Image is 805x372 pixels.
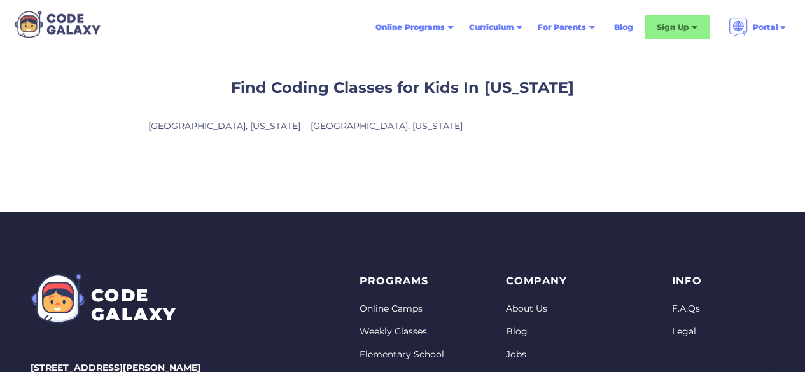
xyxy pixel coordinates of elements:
h2: [US_STATE] [484,76,574,99]
p: PROGRAMS [360,273,444,290]
a: About Us [506,303,610,315]
div: Sign Up [657,21,689,34]
div: Online Programs [368,16,461,39]
h2: Find Coding Classes for Kids In [231,76,479,99]
p: Company [506,273,610,290]
div: Curriculum [461,16,530,39]
a: Elementary School [360,348,444,361]
div: Portal [721,13,795,42]
div: Curriculum [469,21,514,34]
div: Portal [753,21,778,34]
div: For Parents [530,16,603,39]
a: [GEOGRAPHIC_DATA], [US_STATE] [311,120,463,132]
a: Weekly Classes [360,326,444,338]
a: Jobs [506,348,610,361]
div: Online Programs [375,21,445,34]
a: [GEOGRAPHIC_DATA], [US_STATE] [148,120,300,132]
div: CODE GALAXY [91,286,176,324]
div: For Parents [538,21,586,34]
p: info [672,273,702,290]
a: Blog [606,16,641,39]
a: CODEGALAXY [31,273,200,324]
a: F.A.Qs [672,303,702,315]
a: Legal [672,326,702,338]
a: Online Camps [360,303,444,315]
a: Blog [506,326,610,338]
div: Sign Up [645,15,710,39]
